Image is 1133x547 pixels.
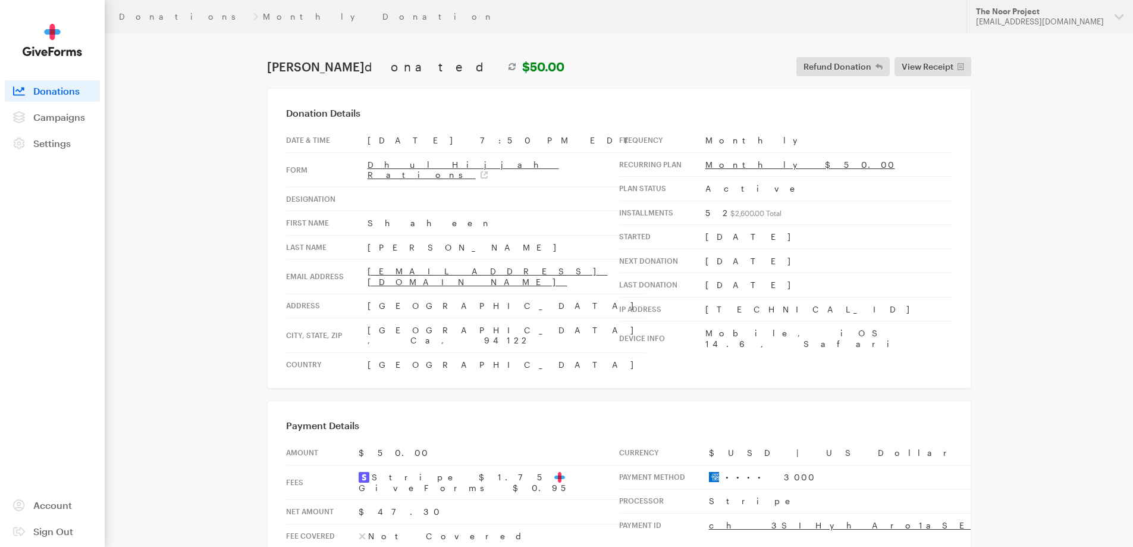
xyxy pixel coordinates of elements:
[267,60,564,74] h1: [PERSON_NAME]
[619,441,709,465] th: Currency
[705,249,952,273] td: [DATE]
[286,441,359,465] th: Amount
[619,489,709,514] th: Processor
[368,235,645,260] td: [PERSON_NAME]
[365,60,502,74] span: donated
[619,297,705,321] th: IP address
[619,201,705,225] th: Installments
[804,60,871,74] span: Refund Donation
[286,294,368,318] th: Address
[286,318,368,352] th: City, state, zip
[286,129,368,152] th: Date & time
[286,465,359,500] th: Fees
[619,225,705,249] th: Started
[368,294,645,318] td: [GEOGRAPHIC_DATA]
[895,57,971,76] a: View Receipt
[976,17,1105,27] div: [EMAIL_ADDRESS][DOMAIN_NAME]
[619,177,705,201] th: Plan Status
[286,420,952,432] h3: Payment Details
[5,495,100,516] a: Account
[619,273,705,298] th: Last donation
[796,57,890,76] button: Refund Donation
[5,80,100,102] a: Donations
[368,129,645,152] td: [DATE] 7:50 PM EDT
[902,60,953,74] span: View Receipt
[286,352,368,376] th: Country
[619,465,709,489] th: Payment Method
[33,499,72,511] span: Account
[619,513,709,537] th: Payment Id
[619,249,705,273] th: Next donation
[33,111,85,123] span: Campaigns
[359,500,619,524] td: $47.30
[705,177,952,201] td: Active
[33,526,73,537] span: Sign Out
[368,318,645,352] td: [GEOGRAPHIC_DATA] , Ca, 94122
[730,209,782,217] sub: $2,600.00 Total
[359,472,369,483] img: stripe2-5d9aec7fb46365e6c7974577a8dae7ee9b23322d394d28ba5d52000e5e5e0903.svg
[286,211,368,236] th: First Name
[619,152,705,177] th: Recurring Plan
[522,60,564,74] strong: $50.00
[705,225,952,249] td: [DATE]
[33,85,80,96] span: Donations
[119,12,249,21] a: Donations
[368,266,608,287] a: [EMAIL_ADDRESS][DOMAIN_NAME]
[619,129,705,152] th: Frequency
[286,107,952,119] h3: Donation Details
[286,235,368,260] th: Last Name
[976,7,1105,17] div: The Noor Project
[554,472,565,483] img: favicon-aeed1a25926f1876c519c09abb28a859d2c37b09480cd79f99d23ee3a2171d47.svg
[705,160,895,170] a: Monthly $50.00
[286,500,359,524] th: Net Amount
[705,273,952,298] td: [DATE]
[368,352,645,376] td: [GEOGRAPHIC_DATA]
[286,260,368,294] th: Email address
[619,321,705,356] th: Device info
[23,24,82,57] img: GiveForms
[5,521,100,542] a: Sign Out
[705,129,952,152] td: Monthly
[359,441,619,465] td: $50.00
[368,160,559,180] a: Dhul Hijjah Rations
[705,201,952,225] td: 52
[368,211,645,236] td: Shaheen
[5,107,100,128] a: Campaigns
[705,297,952,321] td: [TECHNICAL_ID]
[705,321,952,356] td: Mobile, iOS 14.6, Safari
[359,465,619,500] td: Stripe $1.75 GiveForms $0.95
[286,187,368,211] th: Designation
[286,152,368,187] th: Form
[33,137,71,149] span: Settings
[5,133,100,154] a: Settings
